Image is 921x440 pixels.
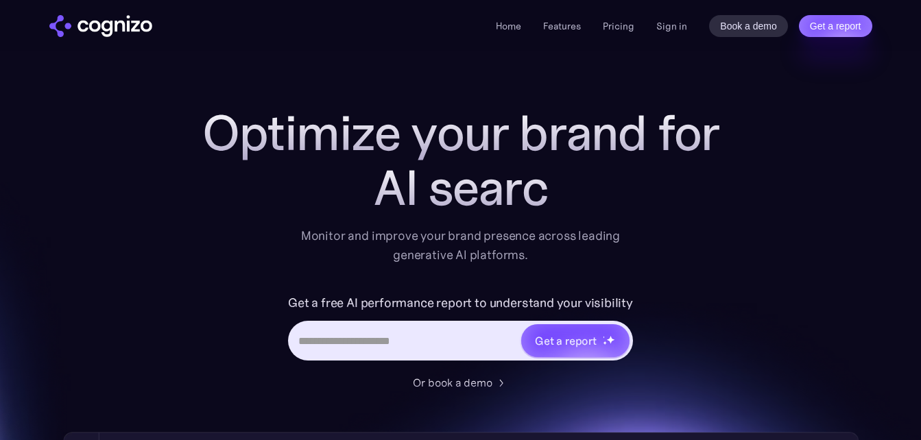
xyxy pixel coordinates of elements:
[543,20,581,32] a: Features
[187,106,735,160] h1: Optimize your brand for
[49,15,152,37] img: cognizo logo
[603,20,634,32] a: Pricing
[292,226,630,265] div: Monitor and improve your brand presence across leading generative AI platforms.
[656,18,687,34] a: Sign in
[288,292,633,367] form: Hero URL Input Form
[496,20,521,32] a: Home
[413,374,509,391] a: Or book a demo
[606,335,615,344] img: star
[709,15,788,37] a: Book a demo
[535,332,597,349] div: Get a report
[413,374,492,391] div: Or book a demo
[520,323,631,358] a: Get a reportstarstarstar
[603,341,608,345] img: star
[799,15,872,37] a: Get a report
[187,160,735,215] div: AI searc
[288,292,633,314] label: Get a free AI performance report to understand your visibility
[603,336,605,338] img: star
[49,15,152,37] a: home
